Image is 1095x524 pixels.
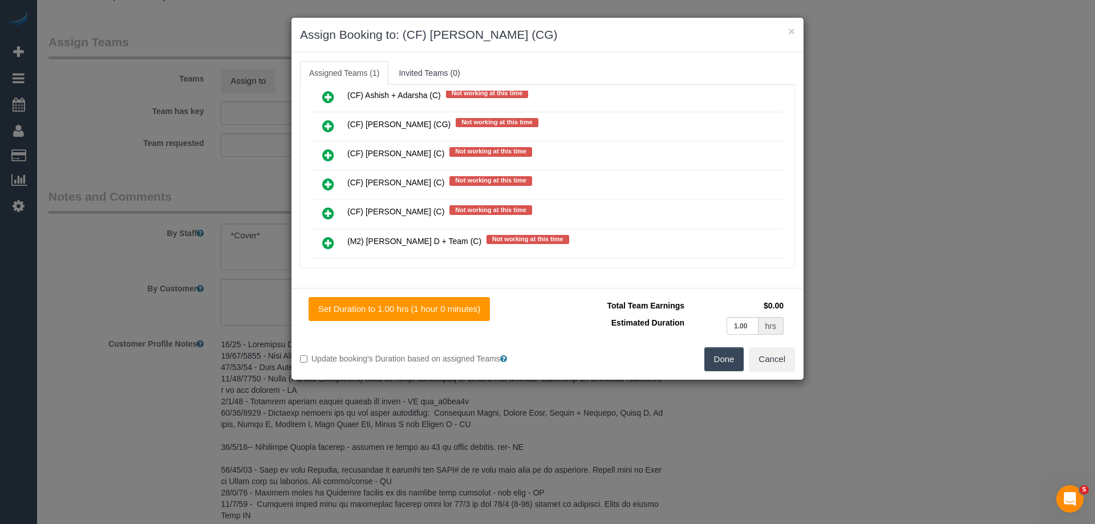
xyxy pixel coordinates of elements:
span: Not working at this time [446,89,529,98]
a: Invited Teams (0) [390,61,469,85]
span: (CF) [PERSON_NAME] (CG) [347,120,451,129]
span: 5 [1080,485,1089,494]
a: Assigned Teams (1) [300,61,388,85]
span: (CF) Ashish + Adarsha (C) [347,91,441,100]
button: Set Duration to 1.00 hrs (1 hour 0 minutes) [309,297,490,321]
button: Cancel [749,347,795,371]
button: Done [704,347,744,371]
button: × [788,25,795,37]
h3: Assign Booking to: (CF) [PERSON_NAME] (CG) [300,26,795,43]
td: $0.00 [687,297,786,314]
span: Not working at this time [449,176,532,185]
iframe: Intercom live chat [1056,485,1084,513]
span: Not working at this time [449,147,532,156]
span: (M2) [PERSON_NAME] D + Team (C) [347,237,481,246]
div: hrs [759,317,784,335]
span: (CF) [PERSON_NAME] (C) [347,149,444,159]
span: Not working at this time [449,205,532,214]
input: Update booking's Duration based on assigned Teams [300,355,307,363]
label: Update booking's Duration based on assigned Teams [300,353,539,364]
span: (CF) [PERSON_NAME] (C) [347,208,444,217]
td: Total Team Earnings [556,297,687,314]
span: Not working at this time [456,118,538,127]
span: Not working at this time [486,235,569,244]
span: Estimated Duration [611,318,684,327]
span: (CF) [PERSON_NAME] (C) [347,178,444,188]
